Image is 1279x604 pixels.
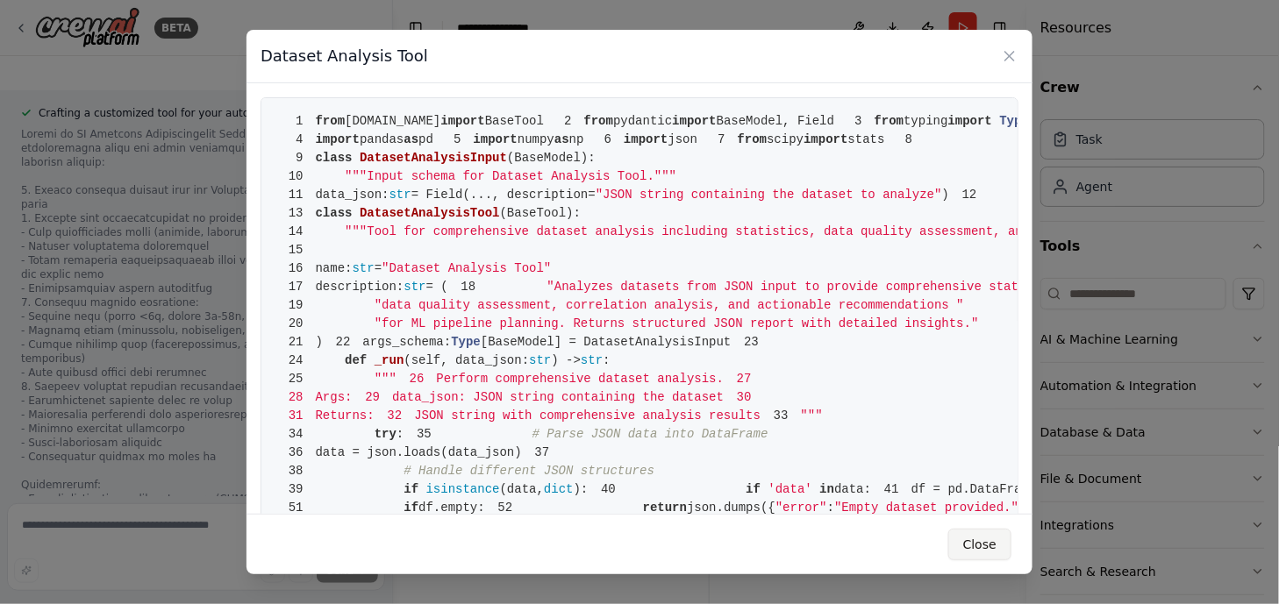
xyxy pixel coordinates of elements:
span: 26 [397,370,437,388]
span: BaseModel [514,151,581,165]
span: if [404,482,418,496]
span: _run [375,353,404,367]
span: pydantic [613,114,672,128]
span: 18 [448,278,489,296]
span: 29 [353,388,393,407]
span: """Input schema for Dataset Analysis Tool.""" [345,169,676,183]
h3: Dataset Analysis Tool [261,44,428,68]
button: Close [948,529,1011,560]
span: ( [507,151,514,165]
span: 40 [588,480,628,499]
span: import [948,114,992,128]
span: : [397,427,404,441]
span: import [672,114,716,128]
span: def [345,353,367,367]
span: 11 [275,186,316,204]
span: 32 [375,407,415,425]
span: stats [848,132,885,146]
span: = Field(..., description= [411,188,596,202]
span: 36 [275,444,316,462]
span: name: [316,261,353,275]
span: ) -> [551,353,581,367]
span: from [875,114,904,128]
span: str [404,280,425,294]
span: ( [500,206,507,220]
span: ) [275,335,323,349]
span: "Dataset Analysis Tool" [382,261,551,275]
span: BaseModel, Field [717,114,834,128]
span: [BaseModel] = DatasetAnalysisInput [481,335,732,349]
span: Returns: [275,409,375,423]
span: 34 [275,425,316,444]
span: Type [451,335,481,349]
span: "for ML pipeline planning. Returns structured JSON report with detailed insights." [375,316,979,330]
span: self, data_json: [411,353,529,367]
span: str [529,353,551,367]
span: ): [574,482,589,496]
span: 13 [275,204,316,223]
span: np [569,132,584,146]
span: as [554,132,569,146]
span: """ [801,409,823,423]
span: "Analyzes datasets from JSON input to provide comprehensive statistics, " [547,280,1084,294]
span: Type [1000,114,1030,128]
span: import [804,132,847,146]
span: 37 [522,444,562,462]
span: 10 [275,167,316,186]
span: pandas [360,132,404,146]
span: 23 [732,333,772,352]
span: 'data' [768,482,812,496]
span: 39 [275,480,316,499]
span: Args: [275,390,353,404]
span: 14 [275,223,316,241]
span: 8 [885,131,925,149]
span: json.dumps({ [687,501,775,515]
span: """ [375,372,397,386]
span: 20 [275,315,316,333]
span: ( [404,353,411,367]
span: 3 [834,112,875,131]
span: 31 [275,407,316,425]
span: 24 [275,352,316,370]
span: import [624,132,668,146]
span: "JSON string containing the dataset to analyze" [596,188,942,202]
span: class [316,151,353,165]
span: # Parse JSON data into DataFrame [532,427,768,441]
span: "error" [775,501,827,515]
span: import [316,132,360,146]
span: str [353,261,375,275]
span: data = json.loads(data_json) [275,445,522,459]
span: 5 [433,131,474,149]
span: pd [418,132,433,146]
span: 21 [275,333,316,352]
span: : [603,353,610,367]
span: args_schema: [362,335,451,349]
span: if [404,501,418,515]
span: 35 [404,425,444,444]
span: 2 [544,112,584,131]
span: 19 [275,296,316,315]
span: : [827,501,834,515]
span: 30 [724,388,764,407]
span: json [668,132,697,146]
span: = ( [426,280,448,294]
span: "data quality assessment, correlation analysis, and actionable recommendations " [375,298,964,312]
span: BaseTool [485,114,544,128]
span: dict [544,482,574,496]
span: scipy [767,132,804,146]
span: 6 [584,131,625,149]
span: data: [834,482,871,496]
span: DatasetAnalysisInput [360,151,507,165]
span: 1 [275,112,316,131]
span: = [375,261,382,275]
span: str [581,353,603,367]
span: from [316,114,346,128]
span: data_json: [316,188,389,202]
span: df = pd.DataFrame(data[ [911,482,1081,496]
span: from [738,132,768,146]
span: description: [316,280,404,294]
span: 16 [275,259,316,278]
span: [DOMAIN_NAME] [345,114,440,128]
span: 15 [275,241,316,259]
span: Perform comprehensive dataset analysis. [397,372,724,386]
